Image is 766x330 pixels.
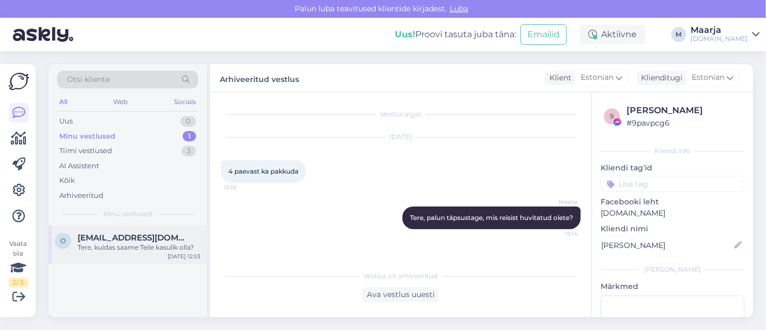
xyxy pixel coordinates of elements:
[224,183,264,191] span: 12:10
[601,176,744,192] input: Lisa tag
[78,233,190,243] span: Orljukjanar@gmail.com
[59,116,73,127] div: Uus
[60,237,66,245] span: O
[545,72,572,84] div: Klient
[9,239,28,287] div: Vaata siia
[220,71,299,85] label: Arhiveeritud vestlus
[103,209,152,219] span: Minu vestlused
[59,146,112,156] div: Tiimi vestlused
[395,29,415,39] b: Uus!
[59,175,75,186] div: Kõik
[67,74,110,85] span: Otsi kliente
[692,72,725,84] span: Estonian
[601,162,744,174] p: Kliendi tag'id
[601,239,732,251] input: Lisa nimi
[59,190,103,201] div: Arhiveeritud
[601,146,744,156] div: Kliendi info
[626,104,741,117] div: [PERSON_NAME]
[671,27,686,42] div: M
[537,230,577,238] span: 13:14
[180,116,196,127] div: 0
[57,95,69,109] div: All
[410,214,573,222] span: Tere, palun täpsustage, mis reisist huvitatud olete?
[691,26,760,43] a: Maarja[DOMAIN_NAME]
[395,28,516,41] div: Proovi tasuta juba täna:
[78,243,200,252] div: Tere, kuidas saame Teile kasulik olla?
[581,72,614,84] span: Estonian
[601,223,744,235] p: Kliendi nimi
[610,112,614,120] span: 9
[168,252,200,260] div: [DATE] 12:53
[172,95,198,109] div: Socials
[626,117,741,129] div: # 9pavpcg6
[59,131,115,142] div: Minu vestlused
[520,24,567,45] button: Emailid
[59,161,99,171] div: AI Assistent
[9,278,28,287] div: 2 / 3
[580,25,645,44] div: Aktiivne
[447,4,471,13] span: Luba
[601,265,744,274] div: [PERSON_NAME]
[228,167,298,175] span: 4 paevast ka pakkuda
[601,196,744,208] p: Facebooki leht
[183,131,196,142] div: 1
[221,132,581,142] div: [DATE]
[363,287,439,302] div: Ava vestlus uuesti
[691,26,748,35] div: Maarja
[601,208,744,219] p: [DOMAIN_NAME]
[182,146,196,156] div: 3
[691,35,748,43] div: [DOMAIN_NAME]
[637,72,683,84] div: Klienditugi
[9,73,29,90] img: Askly Logo
[112,95,130,109] div: Web
[221,109,581,119] div: Vestlus algas
[601,281,744,292] p: Märkmed
[364,271,438,281] span: Vestlus on arhiveeritud
[537,198,577,206] span: Maarja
